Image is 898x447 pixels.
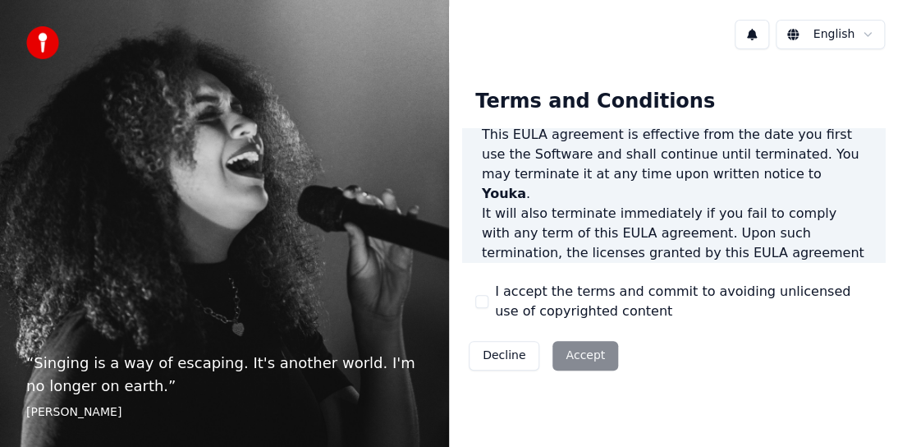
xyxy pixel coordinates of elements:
p: This EULA agreement is effective from the date you first use the Software and shall continue unti... [482,125,865,204]
div: Terms and Conditions [462,76,728,128]
p: “ Singing is a way of escaping. It's another world. I'm no longer on earth. ” [26,352,423,398]
span: Youka [482,186,526,201]
img: youka [26,26,59,59]
p: It will also terminate immediately if you fail to comply with any term of this EULA agreement. Up... [482,204,865,342]
footer: [PERSON_NAME] [26,404,423,421]
button: Decline [469,341,539,371]
label: I accept the terms and commit to avoiding unlicensed use of copyrighted content [495,282,872,321]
